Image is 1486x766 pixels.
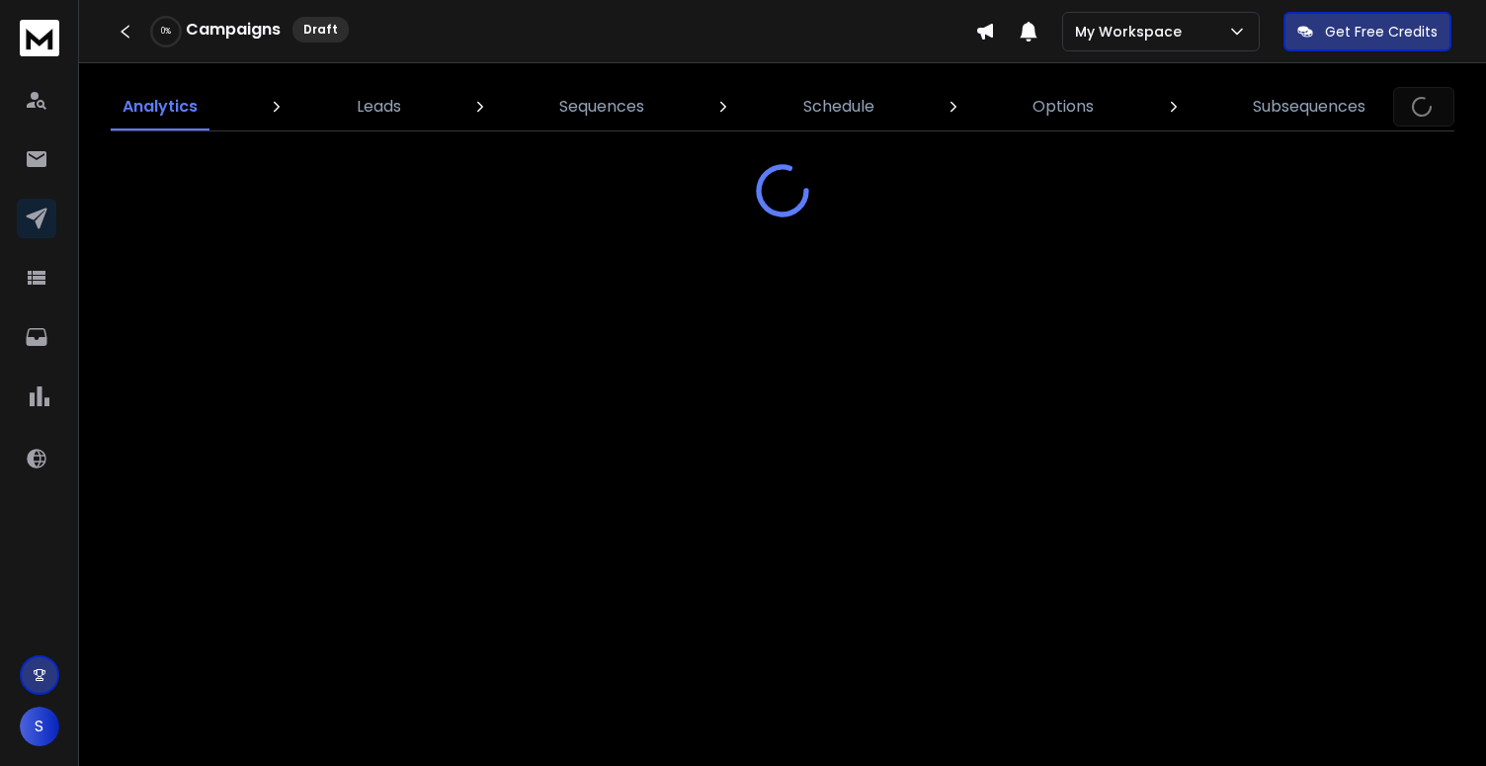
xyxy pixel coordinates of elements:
[1325,22,1438,42] p: Get Free Credits
[1021,83,1106,130] a: Options
[357,95,401,119] p: Leads
[1032,95,1094,119] p: Options
[20,707,59,746] button: S
[547,83,656,130] a: Sequences
[345,83,413,130] a: Leads
[559,95,644,119] p: Sequences
[20,20,59,56] img: logo
[161,26,171,38] p: 0 %
[1253,95,1365,119] p: Subsequences
[1075,22,1190,42] p: My Workspace
[1241,83,1377,130] a: Subsequences
[186,18,281,42] h1: Campaigns
[803,95,874,119] p: Schedule
[123,95,198,119] p: Analytics
[111,83,209,130] a: Analytics
[791,83,886,130] a: Schedule
[292,17,349,43] div: Draft
[1283,12,1451,51] button: Get Free Credits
